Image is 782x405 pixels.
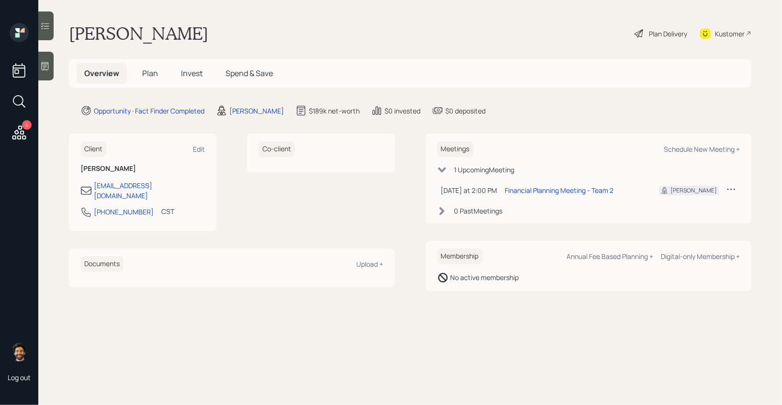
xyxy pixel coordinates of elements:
[161,206,174,216] div: CST
[445,106,486,116] div: $0 deposited
[10,342,29,361] img: eric-schwartz-headshot.png
[94,106,204,116] div: Opportunity · Fact Finder Completed
[670,186,717,195] div: [PERSON_NAME]
[309,106,360,116] div: $189k net-worth
[451,272,519,282] div: No active membership
[69,23,208,44] h1: [PERSON_NAME]
[94,207,154,217] div: [PHONE_NUMBER]
[80,256,124,272] h6: Documents
[454,206,503,216] div: 0 Past Meeting s
[385,106,420,116] div: $0 invested
[193,145,205,154] div: Edit
[229,106,284,116] div: [PERSON_NAME]
[22,120,32,130] div: 4
[437,141,474,157] h6: Meetings
[505,185,614,195] div: Financial Planning Meeting - Team 2
[715,29,745,39] div: Kustomer
[142,68,158,79] span: Plan
[567,252,653,261] div: Annual Fee Based Planning +
[80,141,106,157] h6: Client
[8,373,31,382] div: Log out
[84,68,119,79] span: Overview
[454,165,515,175] div: 1 Upcoming Meeting
[661,252,740,261] div: Digital-only Membership +
[80,165,205,173] h6: [PERSON_NAME]
[357,259,384,269] div: Upload +
[259,141,295,157] h6: Co-client
[441,185,498,195] div: [DATE] at 2:00 PM
[664,145,740,154] div: Schedule New Meeting +
[649,29,687,39] div: Plan Delivery
[226,68,273,79] span: Spend & Save
[94,180,205,201] div: [EMAIL_ADDRESS][DOMAIN_NAME]
[181,68,203,79] span: Invest
[437,248,483,264] h6: Membership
